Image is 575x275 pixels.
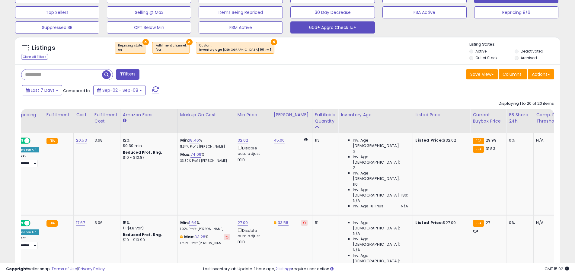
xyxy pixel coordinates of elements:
[474,6,558,18] button: Repricing 8/6
[76,220,85,226] a: 17.67
[94,112,118,124] div: Fulfillment Cost
[116,69,139,80] button: Filters
[473,146,484,153] small: FBA
[469,42,560,47] p: Listing States:
[180,152,191,157] b: Max:
[199,43,271,52] span: Custom:
[194,234,205,240] a: 33.28
[123,238,173,243] div: $10 - $10.90
[63,88,91,94] span: Compared to:
[93,85,146,95] button: Sep-02 - Sep-08
[353,182,358,187] span: 110
[123,143,173,149] div: $0.30 min
[123,155,173,160] div: $10 - $10.87
[180,145,230,149] p: 11.84% Profit [PERSON_NAME]
[503,71,522,77] span: Columns
[238,220,248,226] a: 27.00
[16,112,41,118] div: Repricing
[118,48,143,52] div: on
[155,48,187,52] div: fba
[180,241,230,245] p: 17.51% Profit [PERSON_NAME]
[107,21,191,34] button: CPT Below Min
[123,232,162,237] b: Reduced Prof. Rng.
[545,266,569,272] span: 2025-09-16 15:02 GMT
[180,220,230,231] div: %
[184,234,195,240] b: Max:
[16,236,39,250] div: Preset:
[190,152,201,158] a: 74.09
[180,220,189,225] b: Min:
[142,39,149,45] button: ×
[30,138,39,143] span: OFF
[16,147,39,152] div: Amazon AI *
[499,101,554,107] div: Displaying 1 to 20 of 20 items
[315,112,336,124] div: Fulfillable Quantity
[271,39,277,45] button: ×
[290,6,375,18] button: 30 Day Decrease
[353,247,360,253] span: N/A
[521,55,537,60] label: Archived
[499,69,527,79] button: Columns
[46,112,71,118] div: Fulfillment
[536,220,565,225] div: N/A
[353,253,408,264] span: Inv. Age [DEMOGRAPHIC_DATA]:
[189,137,199,143] a: 18.46
[199,6,283,18] button: Items Being Repriced
[238,145,267,162] div: Disable auto adjust min
[16,154,39,167] div: Preset:
[15,21,99,34] button: Suppressed BB
[473,138,484,144] small: FBA
[415,138,465,143] div: $32.02
[353,236,408,247] span: Inv. Age [DEMOGRAPHIC_DATA]:
[536,138,565,143] div: N/A
[473,220,484,227] small: FBA
[415,112,468,118] div: Listed Price
[46,220,58,227] small: FBA
[353,231,360,236] span: N/A
[76,112,89,118] div: Cost
[76,137,87,143] a: 20.53
[509,112,531,124] div: BB Share 24h.
[521,49,543,54] label: Deactivated
[118,43,143,52] span: Repricing state :
[509,138,529,143] div: 0%
[353,187,408,198] span: Inv. Age [DEMOGRAPHIC_DATA]-180:
[536,112,567,124] div: Comp. Price Threshold
[415,137,443,143] b: Listed Price:
[353,203,385,209] span: Inv. Age 181 Plus:
[486,137,497,143] span: 29.99
[415,220,465,225] div: $27.00
[180,152,230,163] div: %
[353,171,408,181] span: Inv. Age [DEMOGRAPHIC_DATA]:
[353,220,408,231] span: Inv. Age [DEMOGRAPHIC_DATA]:
[155,43,187,52] span: Fulfillment channel :
[238,112,269,118] div: Min Price
[486,146,495,152] span: 31.83
[180,159,230,163] p: 33.80% Profit [PERSON_NAME]
[353,165,355,171] span: 2
[199,21,283,34] button: FBM Active
[528,69,554,79] button: Actions
[22,85,62,95] button: Last 7 Days
[123,112,175,118] div: Amazon Fees
[353,138,408,149] span: Inv. Age [DEMOGRAPHIC_DATA]:
[21,54,48,60] div: Clear All Filters
[186,39,193,45] button: ×
[199,48,271,52] div: inventory age [DEMOGRAPHIC_DATA] 90 >= 1
[353,198,360,203] span: N/A
[94,220,116,225] div: 3.06
[180,227,230,231] p: 1.07% Profit [PERSON_NAME]
[415,220,443,225] b: Listed Price:
[180,112,232,118] div: Markup on Cost
[46,138,58,144] small: FBA
[30,220,39,225] span: OFF
[31,87,55,93] span: Last 7 Days
[475,49,487,54] label: Active
[78,266,105,272] a: Privacy Policy
[353,149,355,154] span: 2
[353,154,408,165] span: Inv. Age [DEMOGRAPHIC_DATA]:
[238,227,267,245] div: Disable auto adjust min
[6,266,28,272] strong: Copyright
[123,138,173,143] div: 12%
[52,266,77,272] a: Terms of Use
